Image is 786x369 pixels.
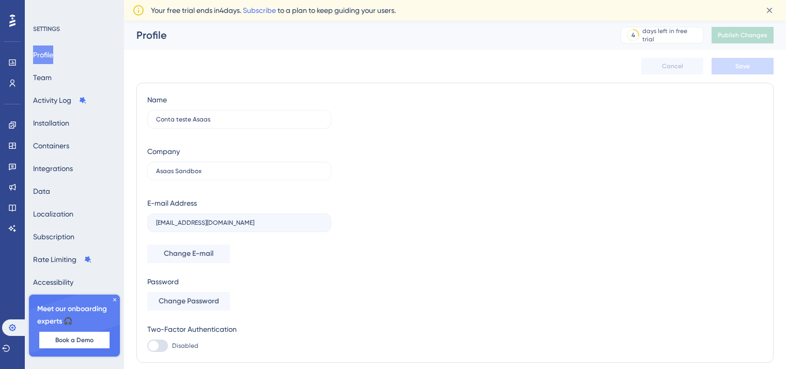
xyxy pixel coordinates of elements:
div: SETTINGS [33,25,117,33]
div: Profile [136,28,595,42]
span: Book a Demo [55,336,94,344]
button: Accessibility [33,273,73,291]
button: Book a Demo [39,332,110,348]
button: Installation [33,114,69,132]
input: E-mail Address [156,219,322,226]
button: Cancel [641,58,703,74]
span: Save [735,62,750,70]
a: Subscribe [243,6,276,14]
button: Publish Changes [712,27,774,43]
button: Data [33,182,50,201]
div: E-mail Address [147,197,197,209]
div: days left in free trial [642,27,700,43]
button: Save [712,58,774,74]
button: Rate Limiting [33,250,92,269]
button: Change Password [147,292,230,311]
button: Profile [33,45,53,64]
span: Change E-mail [164,248,213,260]
button: Localization [33,205,73,223]
button: Integrations [33,159,73,178]
span: Meet our onboarding experts 🎧 [37,303,112,328]
div: Password [147,275,331,288]
input: Name Surname [156,116,322,123]
span: Your free trial ends in 4 days. to a plan to keep guiding your users. [151,4,396,17]
div: Name [147,94,167,106]
span: Publish Changes [718,31,767,39]
div: Two-Factor Authentication [147,323,331,335]
span: Cancel [662,62,683,70]
button: Team [33,68,52,87]
div: Company [147,145,180,158]
button: Subscription [33,227,74,246]
button: Change E-mail [147,244,230,263]
button: Containers [33,136,69,155]
span: Change Password [159,295,219,308]
input: Company Name [156,167,322,175]
span: Disabled [172,342,198,350]
button: Activity Log [33,91,87,110]
div: 4 [631,31,635,39]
